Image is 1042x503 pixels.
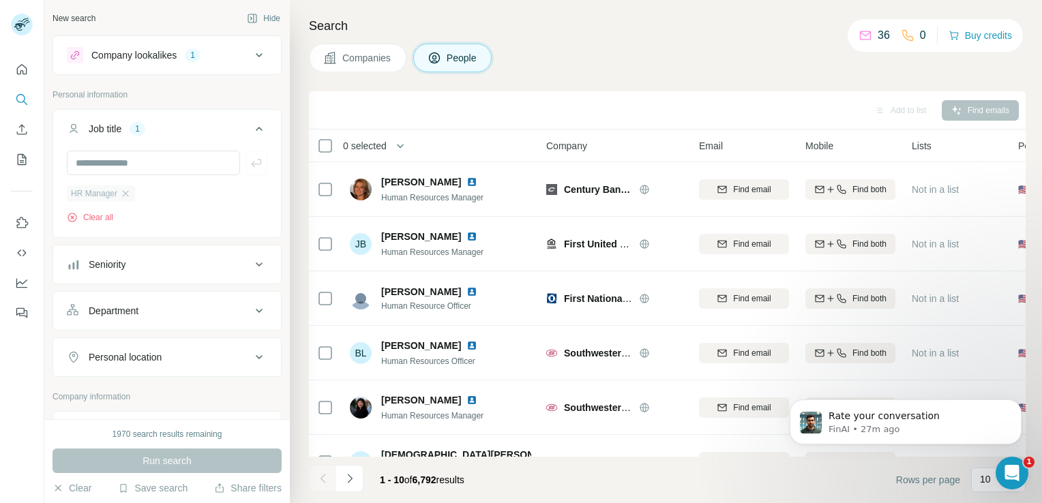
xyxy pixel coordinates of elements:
span: Human Resources Manager [381,193,483,202]
img: LinkedIn logo [466,177,477,187]
span: Find both [852,292,887,305]
button: Find both [805,234,895,254]
span: of [404,474,413,485]
button: Share filters [214,481,282,495]
span: Not in a list [912,239,959,249]
button: Buy credits [949,26,1012,45]
span: 6,792 [413,474,436,485]
span: Email [699,139,723,153]
div: 1970 search results remaining [113,428,222,440]
span: Southwestern National Bank [564,402,694,413]
span: Find email [733,183,771,196]
div: CL [350,451,372,473]
button: Find email [699,179,789,200]
div: Seniority [89,258,125,271]
p: Personal information [53,89,282,101]
p: Company information [53,391,282,403]
button: Job title1 [53,112,281,151]
button: Personal location [53,341,281,374]
button: Feedback [11,301,33,325]
button: Seniority [53,248,281,281]
span: [PERSON_NAME] [381,285,461,299]
img: Logo of Century Bank 1903 [546,184,557,195]
span: Century Bank 1903 [564,183,632,196]
img: LinkedIn logo [466,395,477,406]
button: Department [53,294,281,327]
span: Mobile [805,139,833,153]
img: Logo of Southwestern National Bank [546,402,557,413]
button: Enrich CSV [11,117,33,142]
span: Human Resources Manager [381,247,483,257]
img: Logo of First United National Bank - The FUN Bank! [546,239,557,249]
img: Avatar [350,179,372,200]
span: Companies [342,51,392,65]
div: Personal location [89,350,162,364]
span: [DEMOGRAPHIC_DATA][PERSON_NAME] [381,448,571,461]
span: Find email [733,347,771,359]
div: New search [53,12,95,25]
img: LinkedIn logo [466,231,477,242]
button: Navigate to next page [336,465,363,492]
span: First National Bank & Trust Company [564,293,732,304]
button: Company lookalikes1 [53,39,281,72]
button: Use Surfe on LinkedIn [11,211,33,235]
button: Save search [118,481,188,495]
span: 🇺🇸 [1018,292,1030,305]
button: Find email [699,343,789,363]
button: Use Surfe API [11,241,33,265]
span: People [447,51,478,65]
button: Company [53,414,281,447]
span: Find email [733,401,771,414]
iframe: Intercom live chat [996,457,1028,489]
img: Logo of Southwestern National Bank [546,348,557,359]
span: Find both [852,183,887,196]
span: Rows per page [896,473,960,487]
img: Avatar [350,288,372,309]
span: [PERSON_NAME] [381,339,461,352]
button: Find both [805,288,895,309]
span: Not in a list [912,184,959,195]
p: 0 [920,27,926,44]
span: Find both [852,347,887,359]
p: 36 [878,27,890,44]
iframe: Intercom notifications message [769,371,1042,466]
span: results [380,474,464,485]
div: 1 [130,123,145,135]
span: Company [546,139,587,153]
span: Find email [733,238,771,250]
p: 10 [980,472,991,486]
span: Human Resources Officer [381,356,475,366]
img: LinkedIn logo [466,340,477,351]
span: 🇺🇸 [1018,346,1030,360]
img: LinkedIn logo [466,286,477,297]
button: Find email [699,234,789,254]
span: Not in a list [912,293,959,304]
span: 0 selected [343,139,387,153]
span: 🇺🇸 [1018,183,1030,196]
div: Department [89,304,138,318]
button: Find both [805,343,895,363]
span: Not in a list [912,348,959,359]
button: Find email [699,288,789,309]
span: Southwestern National Bank [564,348,694,359]
span: Human Resource Officer [381,300,494,312]
span: BankFund Credit Union [564,457,670,468]
span: HR Manager [71,187,117,200]
div: 1 [185,49,200,61]
button: Quick start [11,57,33,82]
span: [PERSON_NAME] [381,393,461,407]
span: 1 - 10 [380,474,404,485]
span: 1 [1024,457,1034,468]
span: Find email [733,456,771,468]
span: Human Resources Manager [381,411,483,421]
span: 🇺🇸 [1018,237,1030,251]
button: Find both [805,179,895,200]
img: Avatar [350,397,372,418]
button: Find email [699,397,789,418]
span: [PERSON_NAME] [381,230,461,243]
button: Search [11,87,33,112]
